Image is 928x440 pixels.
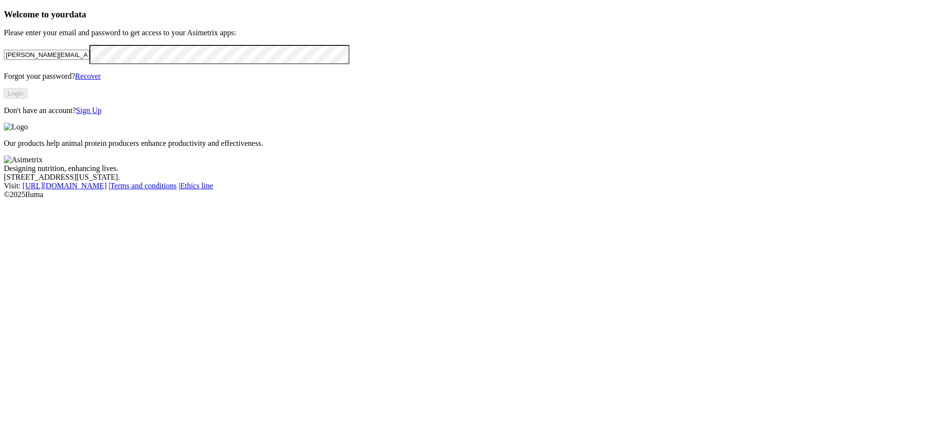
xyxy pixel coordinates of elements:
[4,106,924,115] p: Don't have an account?
[110,182,177,190] a: Terms and conditions
[23,182,107,190] a: [URL][DOMAIN_NAME]
[4,173,924,182] div: [STREET_ADDRESS][US_STATE].
[4,28,924,37] p: Please enter your email and password to get access to your Asimetrix apps:
[76,106,101,114] a: Sign Up
[4,156,43,164] img: Asimetrix
[4,164,924,173] div: Designing nutrition, enhancing lives.
[4,50,89,60] input: Your email
[4,182,924,190] div: Visit : | |
[4,9,924,20] h3: Welcome to your
[4,88,28,99] button: Login
[180,182,213,190] a: Ethics line
[4,123,28,131] img: Logo
[4,72,924,81] p: Forgot your password?
[4,190,924,199] div: © 2025 Iluma
[69,9,86,19] span: data
[4,139,924,148] p: Our products help animal protein producers enhance productivity and effectiveness.
[75,72,101,80] a: Recover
